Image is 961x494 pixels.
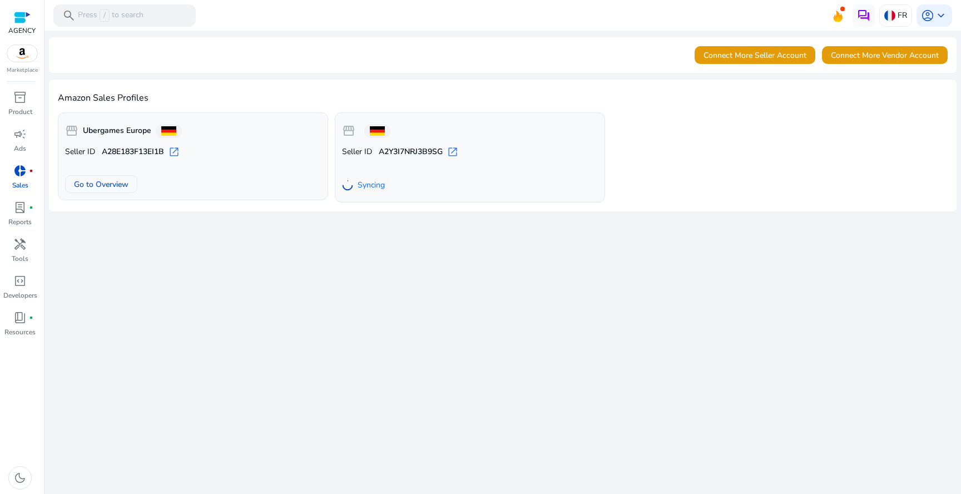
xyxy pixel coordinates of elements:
b: A2Y3I7NRJ3B9SG [379,146,443,157]
p: AGENCY [8,26,36,36]
p: Marketplace [7,66,38,75]
span: lab_profile [13,201,27,214]
button: Connect More Vendor Account [822,46,948,64]
b: Ubergames Europe [83,125,151,136]
h4: Amazon Sales Profiles [58,93,948,103]
b: A28E183F13EI1B [102,146,164,157]
span: Syncing [358,180,385,191]
p: FR [898,6,907,25]
span: storefront [65,124,78,137]
p: Reports [8,217,32,227]
span: Go to Overview [74,179,128,190]
button: Connect More Seller Account [695,46,815,64]
span: fiber_manual_record [29,205,33,210]
span: Connect More Vendor Account [831,50,939,61]
span: Seller ID [342,146,372,157]
span: open_in_new [447,146,458,157]
span: donut_small [13,164,27,177]
span: inventory_2 [13,91,27,104]
span: dark_mode [13,471,27,485]
span: search [62,9,76,22]
span: Seller ID [65,146,95,157]
span: storefront [342,124,355,137]
p: Sales [12,180,28,190]
p: Resources [4,327,36,337]
span: Connect More Seller Account [704,50,806,61]
span: / [100,9,110,22]
button: Go to Overview [65,175,137,193]
span: handyman [13,238,27,251]
span: fiber_manual_record [29,169,33,173]
img: fr.svg [884,10,895,21]
p: Tools [12,254,28,264]
span: keyboard_arrow_down [934,9,948,22]
span: fiber_manual_record [29,315,33,320]
p: Press to search [78,9,143,22]
img: amazon.svg [7,45,37,62]
p: Developers [3,290,37,300]
span: code_blocks [13,274,27,288]
span: account_circle [921,9,934,22]
p: Ads [14,144,26,154]
p: Product [8,107,32,117]
span: open_in_new [169,146,180,157]
span: campaign [13,127,27,141]
span: book_4 [13,311,27,324]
